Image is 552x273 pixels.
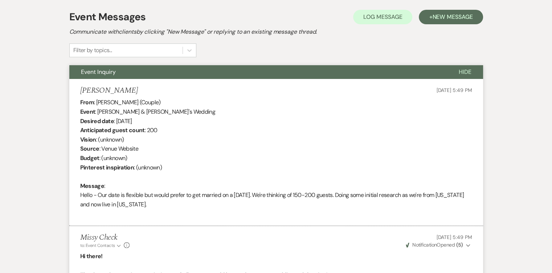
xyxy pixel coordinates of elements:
button: Hide [447,65,483,79]
b: Pinterest inspiration [80,164,134,171]
div: : [PERSON_NAME] (Couple) : [PERSON_NAME] & [PERSON_NAME]'s Wedding : [DATE] : 200 : (unknown) : V... [80,98,472,218]
button: +New Message [419,10,483,24]
strong: Hi there! [80,252,103,260]
span: New Message [432,13,473,21]
b: Desired date [80,117,114,125]
span: Hide [459,68,471,76]
span: Notification [412,241,437,248]
b: Source [80,145,99,152]
button: Log Message [353,10,412,24]
b: Anticipated guest count [80,126,145,134]
span: [DATE] 5:49 PM [436,87,472,93]
span: [DATE] 5:49 PM [436,234,472,240]
div: Filter by topics... [73,46,112,55]
span: Event Inquiry [81,68,116,76]
h1: Event Messages [69,9,146,25]
h5: [PERSON_NAME] [80,86,138,95]
button: NotificationOpened (5) [405,241,472,249]
b: Event [80,108,95,115]
b: Budget [80,154,99,162]
h5: Missy Check [80,233,130,242]
button: Event Inquiry [69,65,447,79]
span: Log Message [363,13,402,21]
button: to: Event Contacts [80,242,122,249]
b: Vision [80,136,96,143]
span: to: Event Contacts [80,243,115,248]
b: Message [80,182,105,190]
span: Opened [406,241,463,248]
strong: ( 5 ) [456,241,463,248]
h2: Communicate with clients by clicking "New Message" or replying to an existing message thread. [69,28,483,36]
b: From [80,98,94,106]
